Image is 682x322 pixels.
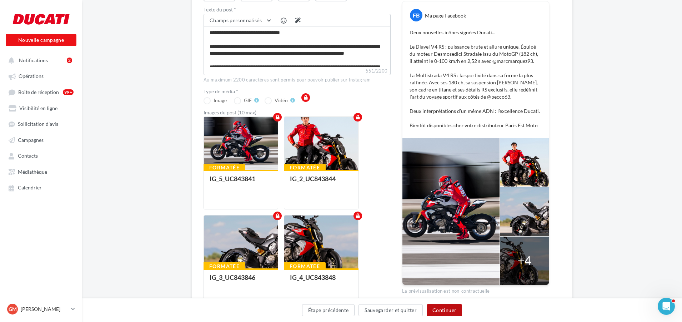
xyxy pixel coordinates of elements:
span: Boîte de réception [18,89,59,95]
div: FB [410,9,422,21]
div: Formatée [284,262,326,270]
span: Médiathèque [18,169,47,175]
p: Deux nouvelles icônes signées Ducati... Le Diavel V4 RS : puissance brute et allure unique. Équip... [410,29,542,129]
div: IG_4_UC843848 [290,273,336,281]
a: Sollicitation d'avis [4,117,78,130]
button: Notifications 2 [4,54,75,66]
div: Ma page Facebook [425,12,466,19]
span: Contacts [18,153,38,159]
a: Médiathèque [4,165,78,178]
button: Continuer [427,304,462,316]
div: IG_2_UC843844 [290,175,336,183]
span: Opérations [19,73,44,79]
span: Sollicitation d'avis [18,121,58,127]
button: Sauvegarder et quitter [358,304,423,316]
div: IG_5_UC843841 [210,175,255,183]
label: Texte du post * [204,7,391,12]
div: La prévisualisation est non-contractuelle [402,285,549,294]
div: Formatée [284,164,326,172]
button: Étape précédente [302,304,355,316]
a: Opérations [4,69,78,82]
span: Visibilité en ligne [19,105,57,111]
div: +4 [518,252,531,269]
div: 2 [67,58,72,63]
a: Boîte de réception99+ [4,85,78,99]
span: Champs personnalisés [210,17,262,23]
a: Campagnes [4,133,78,146]
div: Au maximum 2200 caractères sont permis pour pouvoir publier sur Instagram [204,77,391,83]
label: 551/2200 [204,67,391,75]
span: GM [9,306,17,313]
div: 99+ [63,89,74,95]
div: Formatée [204,262,245,270]
a: Calendrier [4,181,78,194]
label: Type de média * [204,89,391,94]
a: GM [PERSON_NAME] [6,302,76,316]
p: [PERSON_NAME] [21,306,68,313]
a: Visibilité en ligne [4,101,78,114]
span: Notifications [19,57,48,63]
button: Champs personnalisés [204,14,275,26]
div: Images du post (10 max) [204,110,391,115]
span: Calendrier [18,185,42,191]
iframe: Intercom live chat [658,298,675,315]
span: Campagnes [18,137,44,143]
div: Formatée [204,164,245,172]
button: Nouvelle campagne [6,34,76,46]
div: IG_3_UC843846 [210,273,255,281]
a: Contacts [4,149,78,162]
